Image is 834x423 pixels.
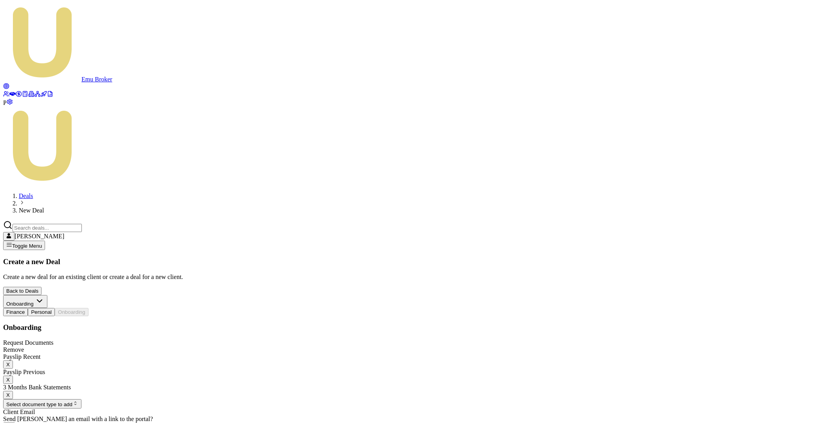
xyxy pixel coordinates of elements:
button: X [3,376,13,384]
img: emu-icon-u.png [3,3,81,81]
a: Emu Broker [3,76,112,83]
button: X [3,391,13,399]
span: New Deal [19,207,44,214]
span: [PERSON_NAME] [14,233,64,239]
a: Deals [19,193,33,199]
span: P [3,99,7,106]
button: X [3,360,13,369]
div: Client Email [3,409,831,416]
div: Remove [3,346,831,353]
nav: breadcrumb [3,193,831,214]
a: Back to Deals [3,287,42,294]
div: Request Documents [3,339,831,346]
div: Payslip Recent [3,353,831,360]
button: Toggle Menu [3,241,45,250]
p: Create a new deal for an existing client or create a deal for a new client. [3,274,831,281]
h3: Create a new Deal [3,257,831,266]
span: Emu Broker [81,76,112,83]
button: Onboarding [3,295,47,308]
button: Finance [3,308,28,316]
button: Onboarding [55,308,88,316]
span: Toggle Menu [12,243,42,249]
img: Emu Money [3,106,81,185]
label: Send [PERSON_NAME] an email with a link to the portal? [3,416,153,422]
div: 3 Months Bank Statements [3,384,831,391]
h3: Onboarding [3,323,831,332]
button: Personal [28,308,55,316]
input: Search deals [13,224,82,232]
div: Payslip Previous [3,369,831,376]
button: Back to Deals [3,287,42,295]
